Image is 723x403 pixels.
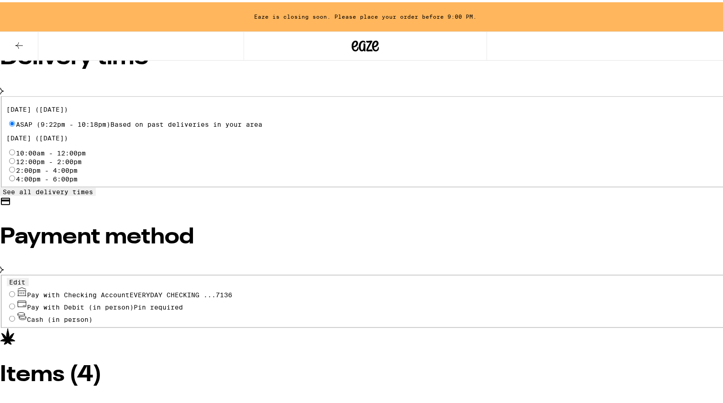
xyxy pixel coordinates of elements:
[134,301,183,309] span: Pin required
[16,165,78,172] label: 2:00pm - 4:00pm
[27,314,93,321] span: Cash (in person)
[16,156,82,163] label: 12:00pm - 2:00pm
[130,289,233,296] span: EVERYDAY CHECKING ...7136
[16,147,86,155] label: 10:00am - 12:00pm
[111,119,263,126] span: Based on past deliveries in your area
[16,119,263,126] span: ASAP (9:22pm - 10:18pm)
[27,301,134,309] span: Pay with Debit (in person)
[3,186,93,193] span: See all delivery times
[16,173,78,181] label: 4:00pm - 6:00pm
[27,289,233,296] span: Pay with Checking Account
[7,276,29,284] button: Edit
